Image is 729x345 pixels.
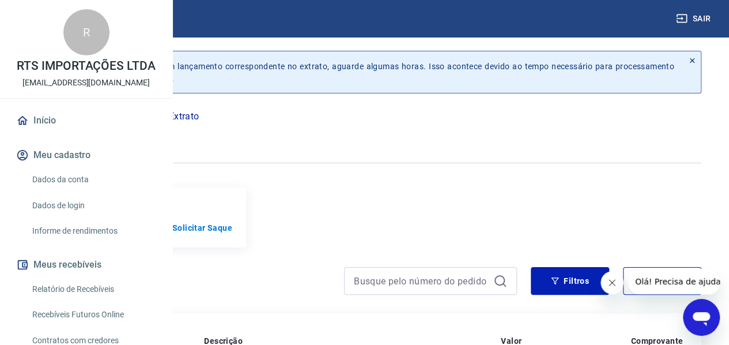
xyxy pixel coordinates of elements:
[28,168,158,192] a: Dados da conta
[14,142,158,168] button: Meu cadastro
[62,61,674,84] p: Se o saldo aumentar sem um lançamento correspondente no extrato, aguarde algumas horas. Isso acon...
[63,9,109,55] div: R
[531,267,609,295] button: Filtros
[628,269,720,294] iframe: Mensagem da empresa
[674,8,715,29] button: Sair
[7,8,97,17] span: Olá! Precisa de ajuda?
[22,77,150,89] p: [EMAIL_ADDRESS][DOMAIN_NAME]
[14,252,158,277] button: Meus recebíveis
[28,194,158,217] a: Dados de login
[172,222,232,234] a: Solicitar Saque
[28,272,330,295] h4: Extrato
[28,277,158,301] a: Relatório de Recebíveis
[683,299,720,336] iframe: Botão para abrir a janela de mensagens
[28,219,158,243] a: Informe de rendimentos
[623,267,701,295] button: Exportar
[17,60,156,72] p: RTS IMPORTAÇÕES LTDA
[28,303,158,327] a: Recebíveis Futuros Online
[600,271,624,294] iframe: Fechar mensagem
[14,108,158,133] a: Início
[354,272,489,290] input: Busque pelo número do pedido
